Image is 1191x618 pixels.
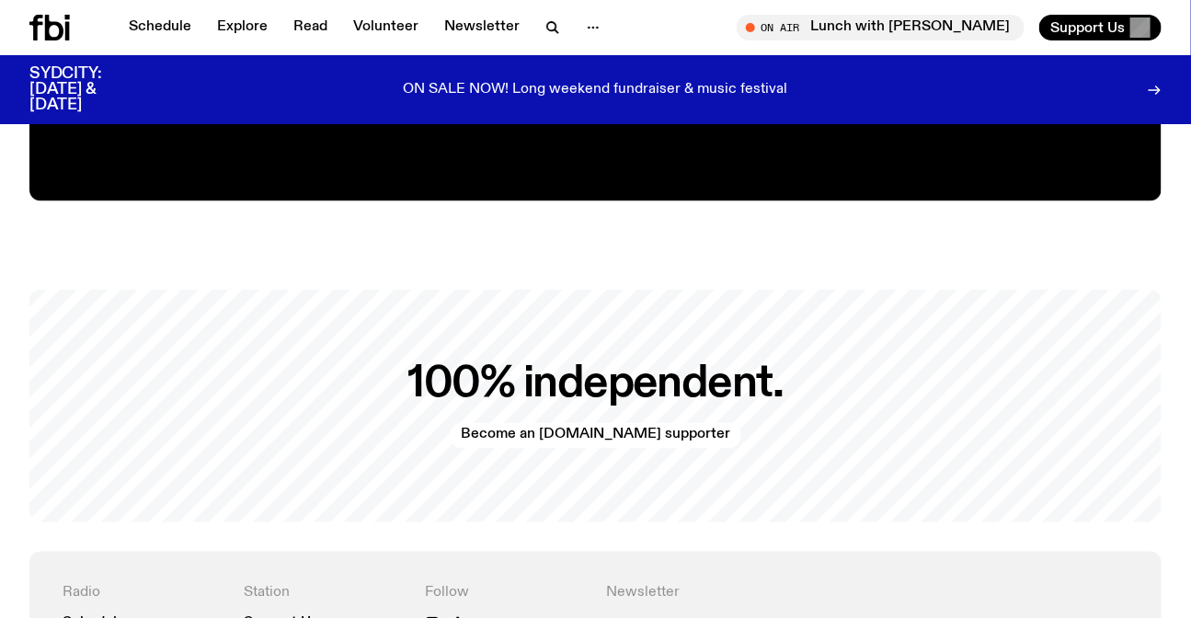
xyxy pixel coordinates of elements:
a: Newsletter [433,15,531,40]
a: Explore [206,15,279,40]
a: Become an [DOMAIN_NAME] supporter [450,423,741,449]
p: ON SALE NOW! Long weekend fundraiser & music festival [404,82,788,98]
h2: 100% independent. [407,363,784,405]
h4: Station [244,585,403,602]
a: Read [282,15,338,40]
h4: Follow [425,585,584,602]
a: Schedule [118,15,202,40]
button: On AirLunch with [PERSON_NAME] [737,15,1025,40]
h3: SYDCITY: [DATE] & [DATE] [29,66,147,113]
span: Support Us [1050,19,1125,36]
button: Support Us [1039,15,1162,40]
h4: Radio [63,585,222,602]
h4: Newsletter [607,585,947,602]
a: Volunteer [342,15,429,40]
